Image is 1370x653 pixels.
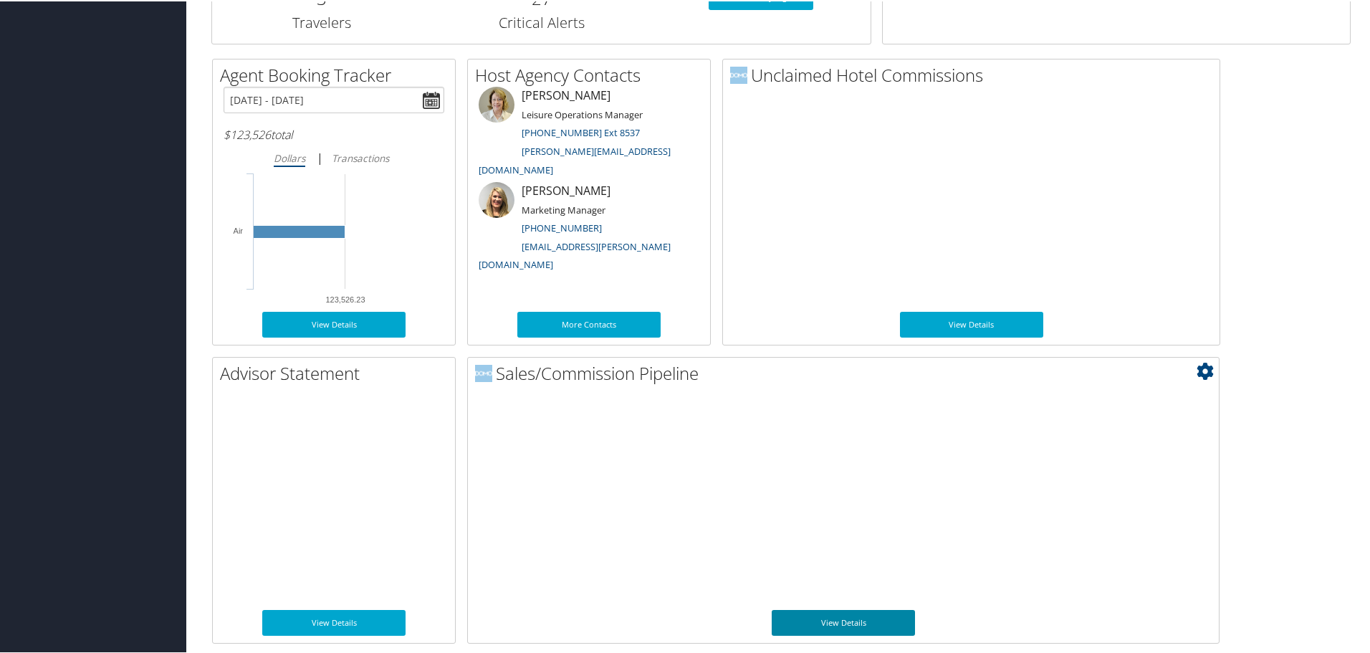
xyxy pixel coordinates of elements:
[224,125,444,141] h6: total
[772,609,915,634] a: View Details
[522,107,643,120] small: Leisure Operations Manager
[442,11,640,32] h3: Critical Alerts
[224,125,271,141] span: $123,526
[730,65,747,82] img: domo-logo.png
[223,11,421,32] h3: Travelers
[262,609,406,634] a: View Details
[220,360,455,384] h2: Advisor Statement
[730,62,1220,86] h2: Unclaimed Hotel Commissions
[522,202,605,215] small: Marketing Manager
[475,360,1219,384] h2: Sales/Commission Pipeline
[234,225,244,234] tspan: Air
[262,310,406,336] a: View Details
[475,363,492,381] img: domo-logo.png
[479,85,514,121] img: meredith-price.jpg
[471,85,706,181] li: [PERSON_NAME]
[332,150,389,163] i: Transactions
[471,181,706,276] li: [PERSON_NAME]
[274,150,305,163] i: Dollars
[479,239,671,270] a: [EMAIL_ADDRESS][PERSON_NAME][DOMAIN_NAME]
[522,220,602,233] a: [PHONE_NUMBER]
[325,294,365,302] tspan: 123,526.23
[220,62,455,86] h2: Agent Booking Tracker
[517,310,661,336] a: More Contacts
[479,181,514,216] img: ali-moffitt.jpg
[479,143,671,175] a: [PERSON_NAME][EMAIL_ADDRESS][DOMAIN_NAME]
[224,148,444,166] div: |
[475,62,710,86] h2: Host Agency Contacts
[522,125,640,138] a: [PHONE_NUMBER] Ext 8537
[900,310,1043,336] a: View Details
